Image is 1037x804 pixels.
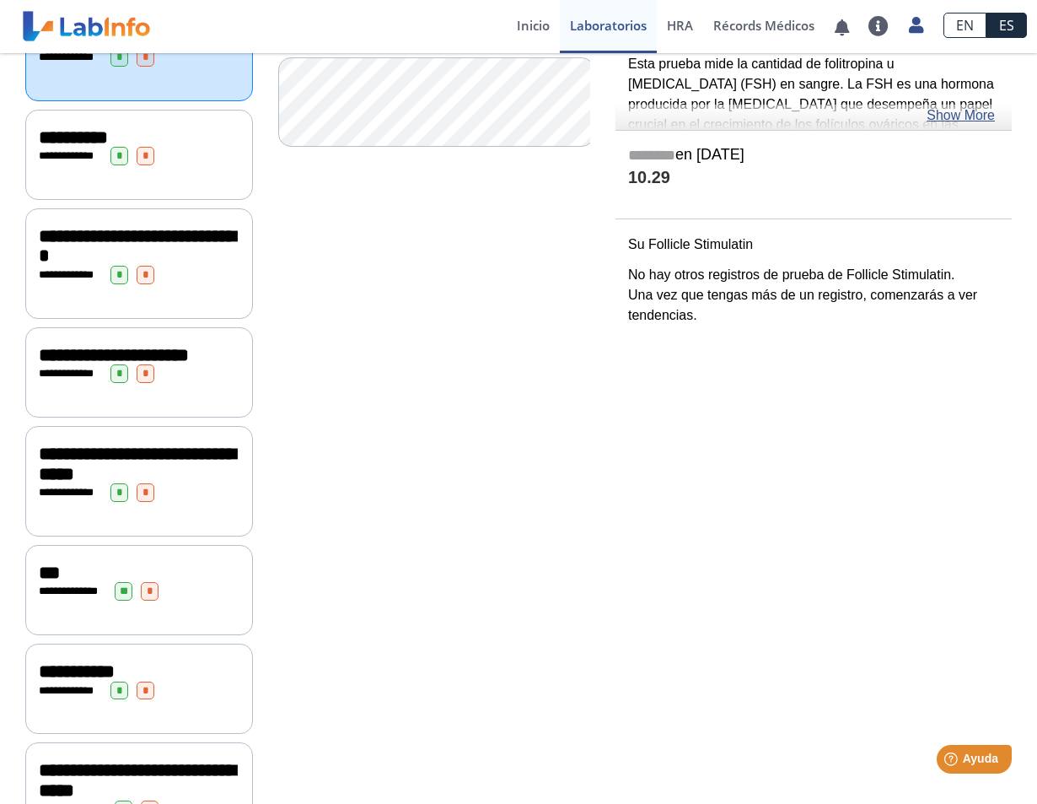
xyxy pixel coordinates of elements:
[887,738,1018,785] iframe: Help widget launcher
[628,168,999,189] h4: 10.29
[927,105,995,126] a: Show More
[628,235,999,255] p: Su Follicle Stimulatin
[628,54,999,155] p: Esta prueba mide la cantidad de folitropina u [MEDICAL_DATA] (FSH) en sangre. La FSH es una hormo...
[943,13,986,38] a: EN
[667,17,693,34] span: HRA
[628,265,999,326] p: No hay otros registros de prueba de Follicle Stimulatin. Una vez que tengas más de un registro, c...
[986,13,1027,38] a: ES
[628,146,999,165] h5: en [DATE]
